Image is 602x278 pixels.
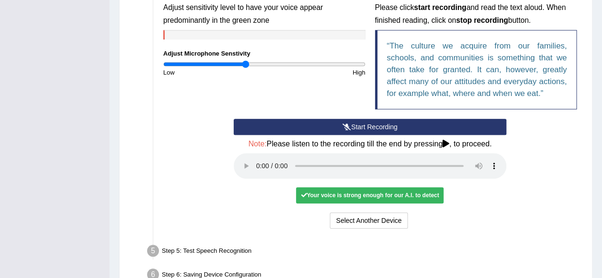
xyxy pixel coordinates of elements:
div: Your voice is strong enough for our A.I. to detect [296,187,444,203]
q: The culture we acquire from our families, schools, and communities is something that we often tak... [387,41,567,98]
span: Note: [248,140,266,148]
small: Adjust sensitivity level to have your voice appear predominantly in the green zone [163,3,323,24]
b: stop recording [456,16,508,24]
label: Adjust Microphone Senstivity [163,49,250,58]
div: High [264,68,370,77]
div: Low [158,68,264,77]
h4: Please listen to the recording till the end by pressing , to proceed. [234,140,506,148]
b: start recording [414,3,466,11]
div: Step 5: Test Speech Recognition [143,242,588,263]
button: Select Another Device [330,212,408,229]
small: Please click and read the text aloud. When finished reading, click on button. [375,3,566,24]
button: Start Recording [234,119,506,135]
